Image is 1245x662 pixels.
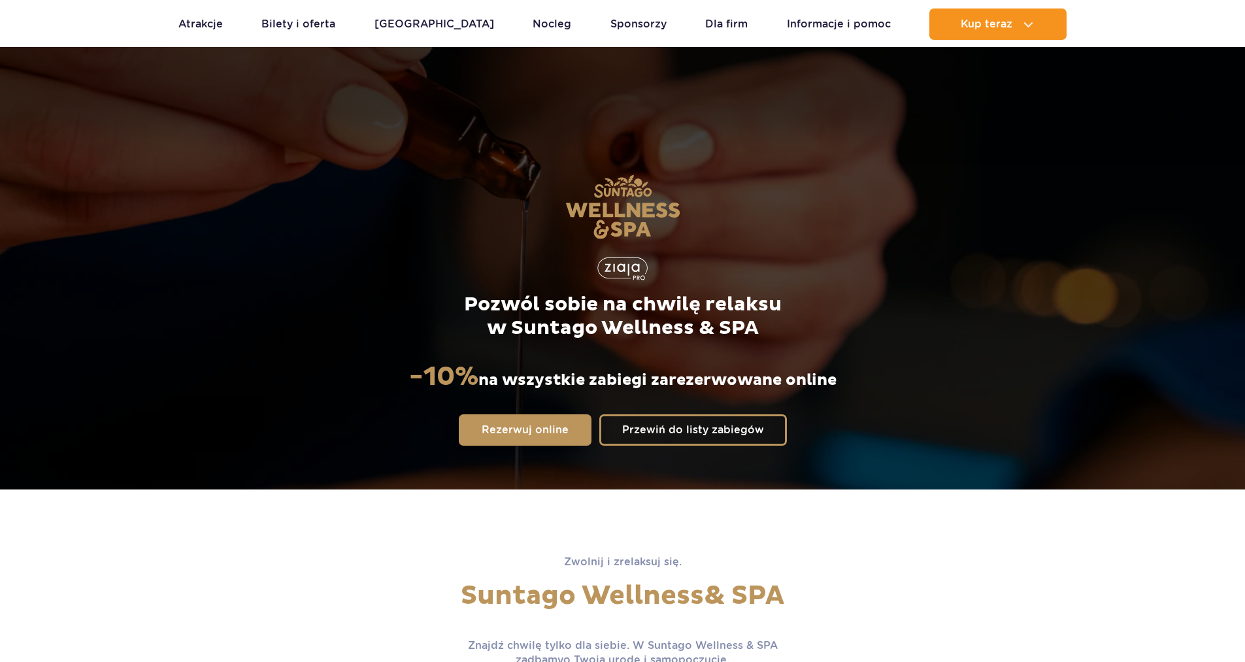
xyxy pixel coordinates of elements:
p: Pozwól sobie na chwilę relaksu w Suntago Wellness & SPA [408,293,837,340]
strong: -10% [409,361,478,393]
a: Rezerwuj online [459,414,591,446]
img: Suntago Wellness & SPA [565,174,680,239]
span: Kup teraz [961,18,1012,30]
a: Sponsorzy [610,8,667,40]
a: Przewiń do listy zabiegów [599,414,787,446]
a: Nocleg [533,8,571,40]
span: Rezerwuj online [482,425,569,435]
p: na wszystkie zabiegi zarezerwowane online [409,361,837,393]
span: Przewiń do listy zabiegów [622,425,764,435]
button: Kup teraz [929,8,1067,40]
span: Suntago Wellness & SPA [461,580,784,612]
a: Atrakcje [178,8,223,40]
span: Zwolnij i zrelaksuj się. [564,555,682,568]
a: [GEOGRAPHIC_DATA] [374,8,494,40]
a: Bilety i oferta [261,8,335,40]
a: Informacje i pomoc [787,8,891,40]
a: Dla firm [705,8,748,40]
